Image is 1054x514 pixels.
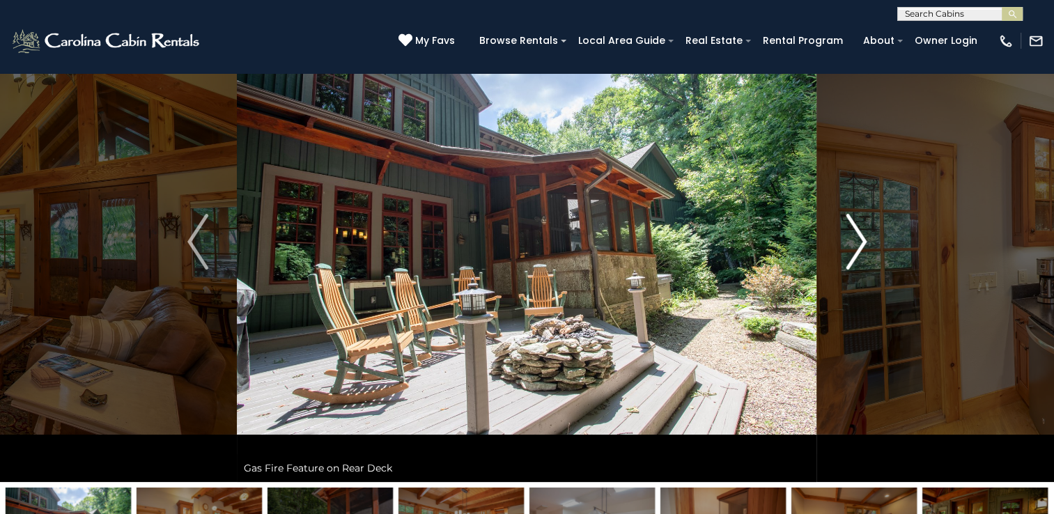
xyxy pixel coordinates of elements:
[817,1,895,482] button: Next
[415,33,455,48] span: My Favs
[908,30,984,52] a: Owner Login
[756,30,850,52] a: Rental Program
[237,454,816,482] div: Gas Fire Feature on Rear Deck
[1028,33,1044,49] img: mail-regular-white.png
[159,1,237,482] button: Previous
[846,214,867,270] img: arrow
[187,214,208,270] img: arrow
[998,33,1014,49] img: phone-regular-white.png
[571,30,672,52] a: Local Area Guide
[856,30,901,52] a: About
[398,33,458,49] a: My Favs
[679,30,750,52] a: Real Estate
[10,27,203,55] img: White-1-2.png
[472,30,565,52] a: Browse Rentals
